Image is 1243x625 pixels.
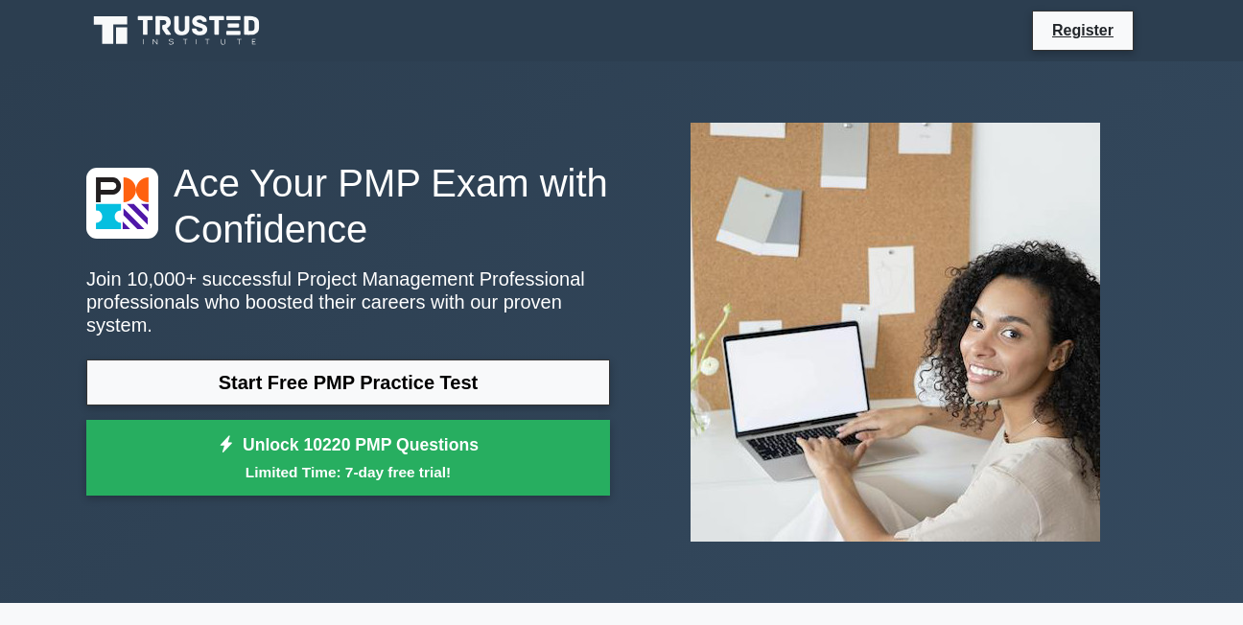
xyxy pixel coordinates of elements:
small: Limited Time: 7-day free trial! [110,461,586,483]
a: Start Free PMP Practice Test [86,359,610,405]
h1: Ace Your PMP Exam with Confidence [86,160,610,252]
a: Unlock 10220 PMP QuestionsLimited Time: 7-day free trial! [86,420,610,497]
a: Register [1041,18,1125,42]
p: Join 10,000+ successful Project Management Professional professionals who boosted their careers w... [86,267,610,336]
